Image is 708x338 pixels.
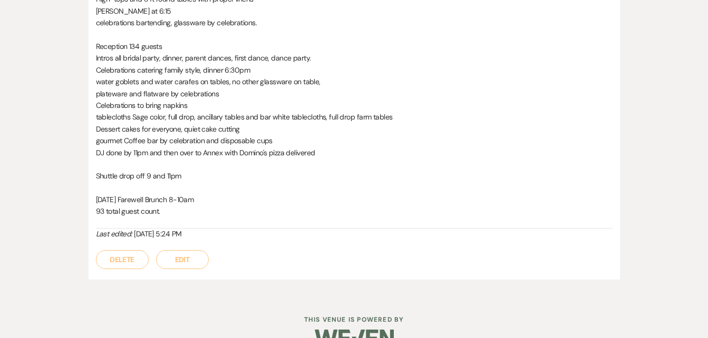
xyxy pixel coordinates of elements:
[96,194,613,205] p: [DATE] Farewell Brunch 8-10am
[96,52,613,64] p: Intros all bridal party, dinner, parent dances, first dance, dance party.
[96,64,613,76] p: Celebrations catering family style, dinner 6:30pm
[96,250,149,269] button: Delete
[96,76,613,87] p: water goblets and water carafes on tables, no other glassware on table,
[96,88,613,100] p: plateware and flatware by celebrations
[156,250,209,269] button: Edit
[96,17,613,28] p: celebrations bartending, glassware by celebrations.
[96,147,613,158] p: DJ done by 11pm and then over to Annex with Domino's pizza delivered
[96,5,613,17] p: [PERSON_NAME] at 6:15
[96,41,613,52] p: Reception 134 guests
[96,135,613,146] p: gourmet Coffee bar by celebration and disposable cups
[96,111,613,123] p: tablecloths Sage color, full drop, ancillary tables and bar white tablecloths, full drop farm tables
[96,123,613,135] p: Dessert cakes for everyone, quiet cake cutting
[96,170,613,182] p: Shuttle drop off 9 and 11pm
[96,229,132,238] i: Last edited:
[96,228,613,240] div: [DATE] 5:24 PM
[96,205,613,217] p: 93 total guest count.
[96,100,613,111] p: Celebrations to bring napkins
